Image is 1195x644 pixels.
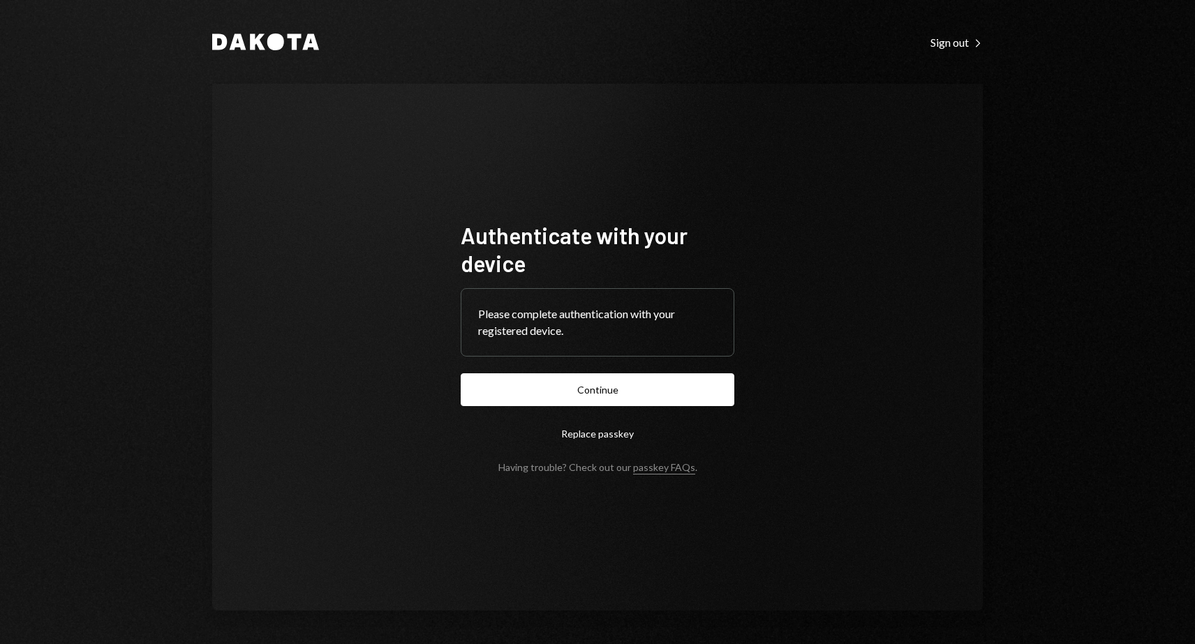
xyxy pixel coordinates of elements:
[498,461,697,473] div: Having trouble? Check out our .
[461,221,734,277] h1: Authenticate with your device
[478,306,717,339] div: Please complete authentication with your registered device.
[461,417,734,450] button: Replace passkey
[930,36,983,50] div: Sign out
[633,461,695,474] a: passkey FAQs
[930,34,983,50] a: Sign out
[461,373,734,406] button: Continue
